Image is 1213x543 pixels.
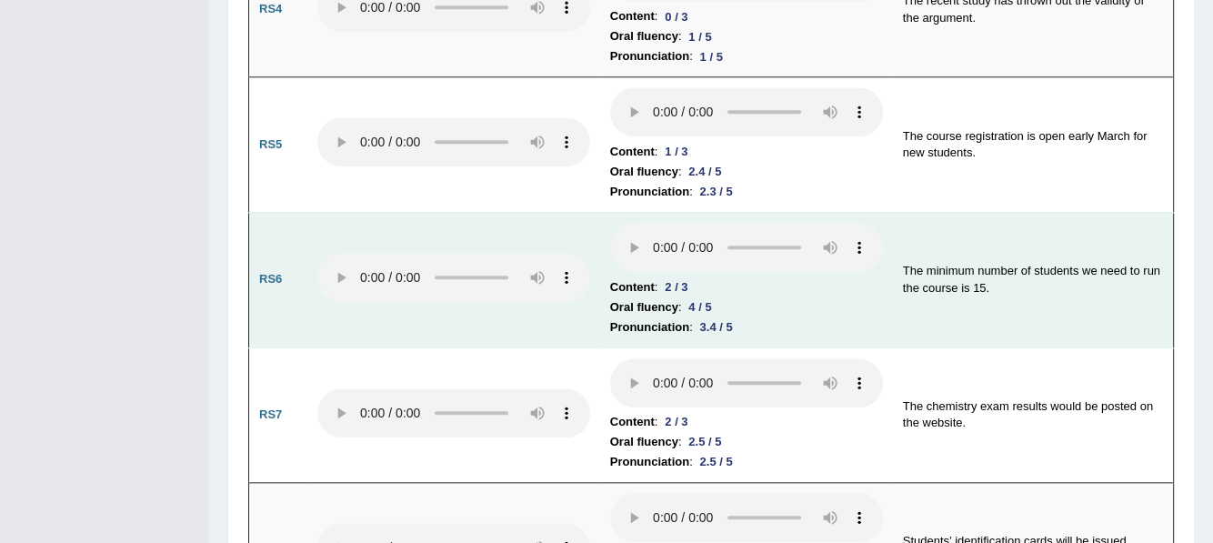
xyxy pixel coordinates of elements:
b: Pronunciation [610,182,689,202]
div: 0 / 3 [657,7,695,26]
li: : [610,432,883,452]
b: Content [610,142,655,162]
b: Content [610,277,655,297]
div: 1 / 5 [681,27,718,46]
div: 4 / 5 [681,297,718,317]
li: : [610,162,883,182]
b: RS7 [259,407,282,421]
div: 2 / 3 [657,412,695,431]
li: : [610,142,883,162]
div: 2.4 / 5 [681,162,728,181]
li: : [610,452,883,472]
b: RS4 [259,2,282,15]
li: : [610,317,883,337]
div: 2 / 3 [657,277,695,297]
b: Oral fluency [610,162,678,182]
div: 3.4 / 5 [693,317,740,337]
b: Pronunciation [610,317,689,337]
b: Pronunciation [610,452,689,472]
li: : [610,297,883,317]
li: : [610,6,883,26]
b: Oral fluency [610,432,678,452]
b: RS5 [259,137,282,151]
div: 1 / 3 [657,142,695,161]
div: 1 / 5 [693,47,730,66]
td: The chemistry exam results would be posted on the website. [893,347,1174,483]
b: Content [610,412,655,432]
b: Content [610,6,655,26]
li: : [610,26,883,46]
b: Oral fluency [610,297,678,317]
b: Oral fluency [610,26,678,46]
b: RS6 [259,272,282,286]
td: The course registration is open early March for new students. [893,77,1174,213]
li: : [610,277,883,297]
div: 2.3 / 5 [693,182,740,201]
div: 2.5 / 5 [693,452,740,471]
b: Pronunciation [610,46,689,66]
li: : [610,46,883,66]
li: : [610,412,883,432]
div: 2.5 / 5 [681,432,728,451]
li: : [610,182,883,202]
td: The minimum number of students we need to run the course is 15. [893,212,1174,347]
